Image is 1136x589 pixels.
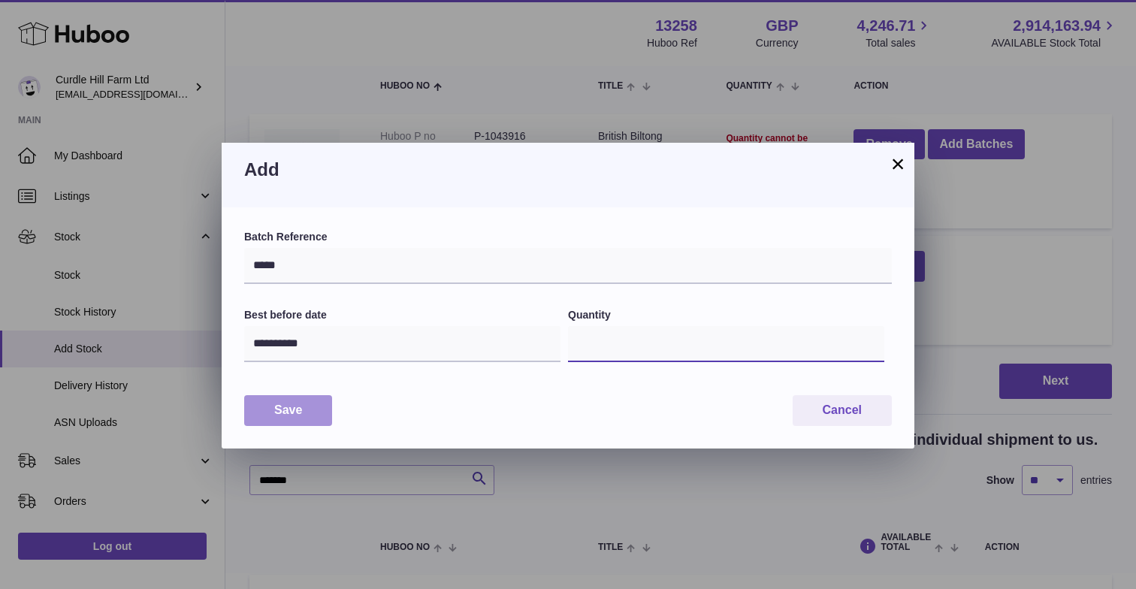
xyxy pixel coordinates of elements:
button: Cancel [793,395,892,426]
label: Best before date [244,308,560,322]
h3: Add [244,158,892,182]
label: Quantity [568,308,884,322]
label: Batch Reference [244,230,892,244]
button: × [889,155,907,173]
button: Save [244,395,332,426]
